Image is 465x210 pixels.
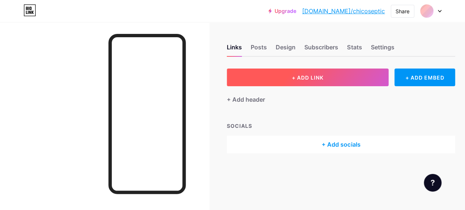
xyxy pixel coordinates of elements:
div: Posts [251,43,267,56]
div: + Add socials [227,136,455,153]
span: + ADD LINK [292,74,323,81]
div: Settings [371,43,394,56]
div: + ADD EMBED [394,69,455,86]
a: Upgrade [268,8,296,14]
div: Share [396,7,409,15]
div: SOCIALS [227,122,455,130]
div: Stats [347,43,362,56]
div: + Add header [227,95,265,104]
a: [DOMAIN_NAME]/chicoseptic [302,7,385,15]
button: + ADD LINK [227,69,389,86]
div: Design [276,43,296,56]
div: Links [227,43,242,56]
div: Subscribers [304,43,338,56]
